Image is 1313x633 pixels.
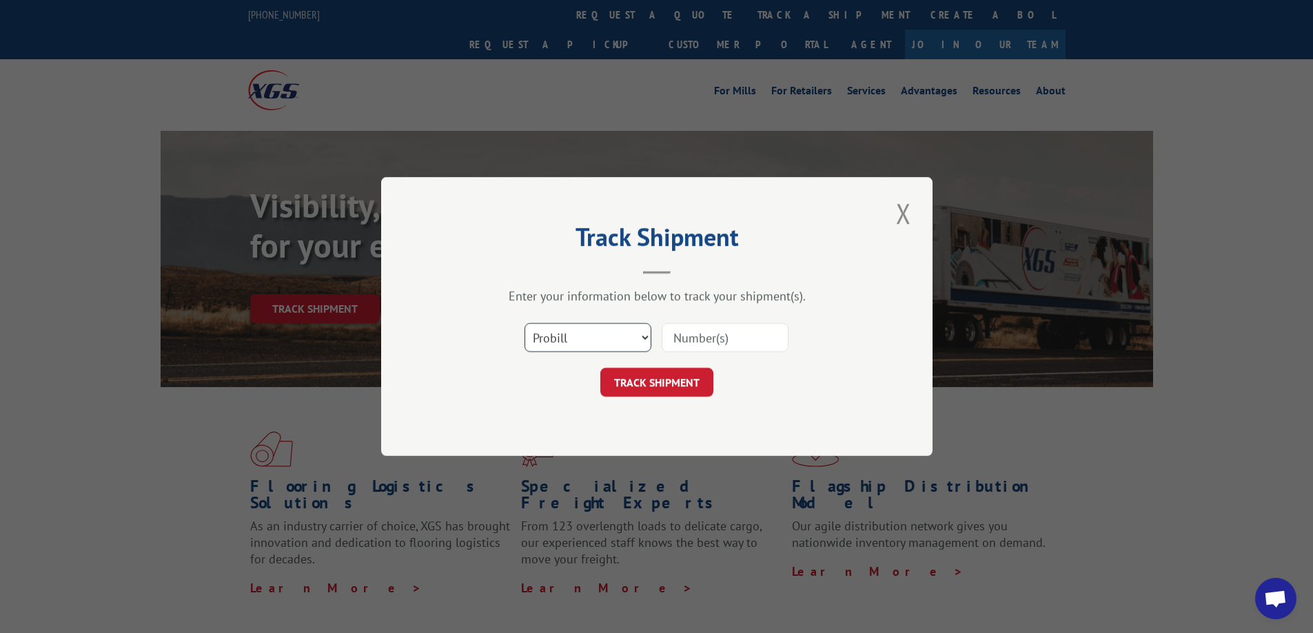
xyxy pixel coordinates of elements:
[662,323,788,352] input: Number(s)
[892,194,915,232] button: Close modal
[450,227,864,253] h2: Track Shipment
[600,368,713,397] button: TRACK SHIPMENT
[1255,578,1296,619] a: Open chat
[450,288,864,304] div: Enter your information below to track your shipment(s).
